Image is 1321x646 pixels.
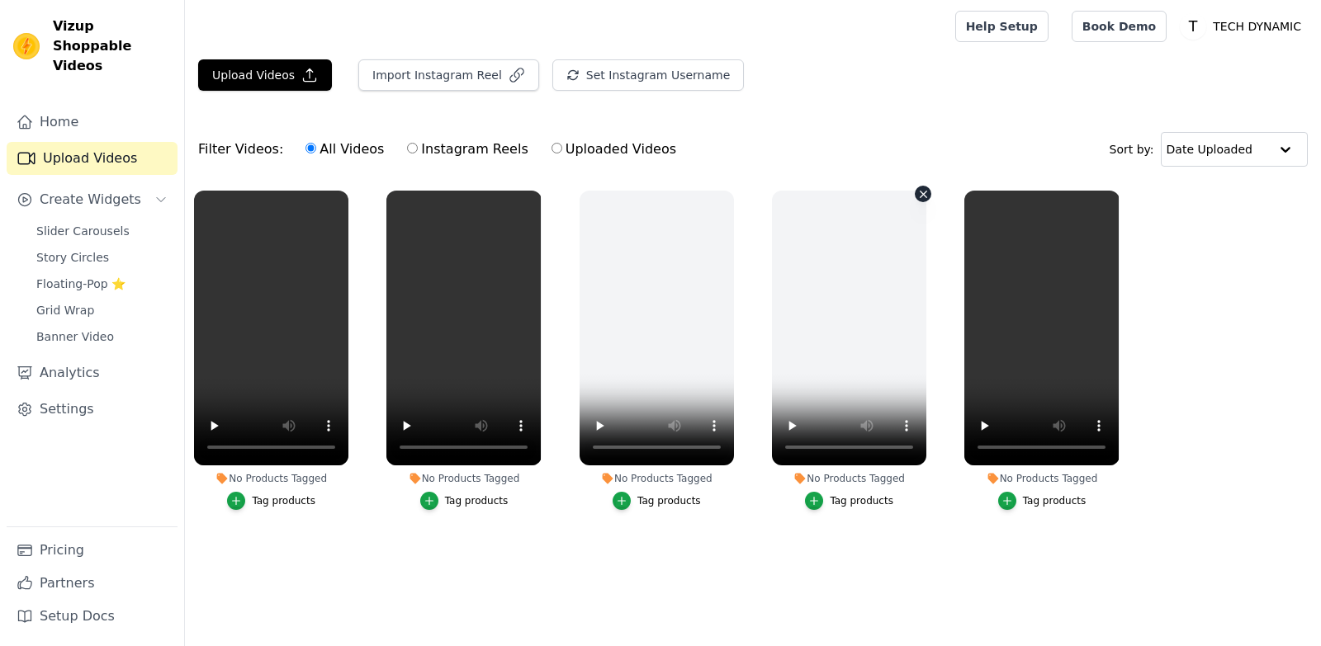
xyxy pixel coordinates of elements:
a: Setup Docs [7,600,178,633]
button: T TECH DYNAMIC [1180,12,1308,41]
div: No Products Tagged [964,472,1119,485]
input: Instagram Reels [407,143,418,153]
div: Tag products [252,494,315,507]
a: Book Demo [1072,11,1167,42]
a: Slider Carousels [26,219,178,243]
a: Analytics [7,356,178,389]
button: Upload Videos [198,59,332,91]
div: No Products Tagged [580,472,734,485]
div: Sort by: [1110,132,1309,167]
button: Create Widgets [7,183,178,216]
label: Instagram Reels [406,139,528,160]
button: Tag products [998,492,1087,510]
button: Set Instagram Username [552,59,744,91]
a: Help Setup [955,11,1049,42]
button: Tag products [227,492,315,510]
div: No Products Tagged [194,472,348,485]
label: All Videos [305,139,385,160]
a: Story Circles [26,246,178,269]
div: No Products Tagged [772,472,926,485]
span: Story Circles [36,249,109,266]
span: Slider Carousels [36,223,130,239]
div: Filter Videos: [198,130,685,168]
div: Tag products [1023,494,1087,507]
a: Home [7,106,178,139]
a: Pricing [7,534,178,567]
a: Upload Videos [7,142,178,175]
button: Tag products [420,492,509,510]
button: Video Delete [915,186,931,202]
div: Tag products [830,494,893,507]
div: Tag products [445,494,509,507]
label: Uploaded Videos [551,139,677,160]
div: Tag products [637,494,701,507]
button: Tag products [805,492,893,510]
p: TECH DYNAMIC [1206,12,1308,41]
button: Import Instagram Reel [358,59,539,91]
span: Vizup Shoppable Videos [53,17,171,76]
span: Grid Wrap [36,302,94,318]
span: Floating-Pop ⭐ [36,276,125,292]
span: Banner Video [36,328,114,345]
input: Uploaded Videos [552,143,562,153]
button: Tag products [613,492,701,510]
a: Grid Wrap [26,299,178,322]
text: T [1188,18,1198,35]
img: Vizup [13,33,40,59]
input: All Videos [305,143,316,153]
a: Floating-Pop ⭐ [26,272,178,295]
a: Settings [7,393,178,426]
a: Partners [7,567,178,600]
span: Create Widgets [40,190,141,210]
div: No Products Tagged [386,472,541,485]
a: Banner Video [26,325,178,348]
